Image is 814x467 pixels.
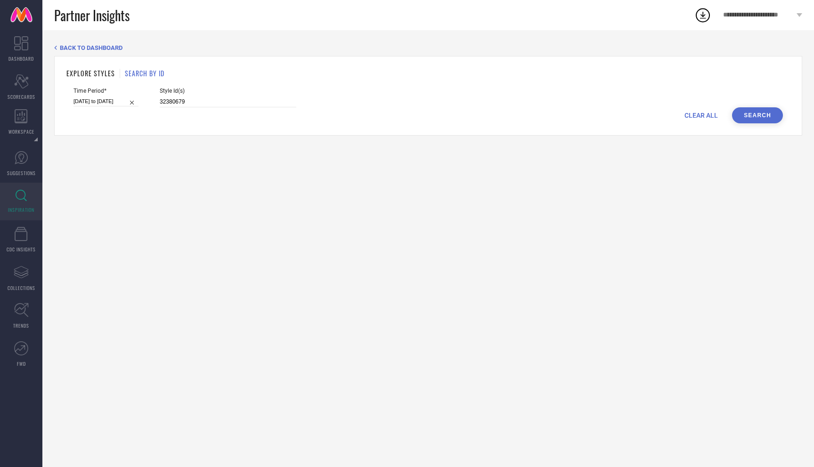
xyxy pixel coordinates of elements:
h1: SEARCH BY ID [125,68,164,78]
input: Select time period [73,97,138,106]
span: COLLECTIONS [8,284,35,291]
span: Time Period* [73,88,138,94]
span: DASHBOARD [8,55,34,62]
span: SCORECARDS [8,93,35,100]
h1: EXPLORE STYLES [66,68,115,78]
button: Search [732,107,783,123]
div: Open download list [694,7,711,24]
span: FWD [17,360,26,367]
span: Partner Insights [54,6,130,25]
div: Back TO Dashboard [54,44,802,51]
span: INSPIRATION [8,206,34,213]
span: TRENDS [13,322,29,329]
span: BACK TO DASHBOARD [60,44,122,51]
span: SUGGESTIONS [7,169,36,177]
span: WORKSPACE [8,128,34,135]
input: Enter comma separated style ids e.g. 12345, 67890 [160,97,296,107]
span: CDC INSIGHTS [7,246,36,253]
span: CLEAR ALL [684,112,718,119]
span: Style Id(s) [160,88,296,94]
